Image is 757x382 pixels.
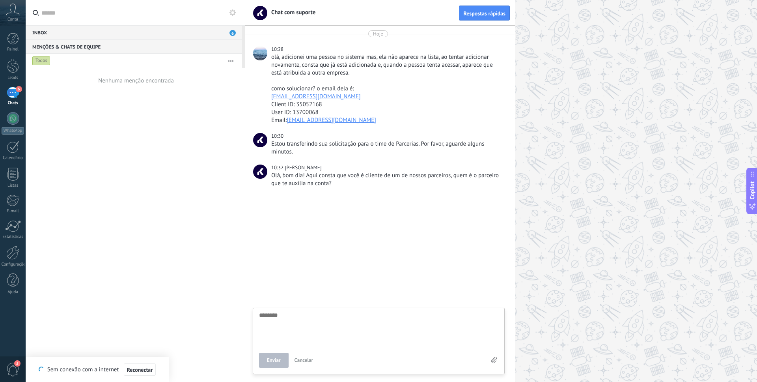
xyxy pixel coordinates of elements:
[229,30,236,36] span: 6
[285,164,321,171] span: Giovanna Henze
[295,357,313,363] span: Cancelar
[2,262,24,267] div: Configurações
[26,39,242,54] div: Menções & Chats de equipe
[271,172,503,187] div: Olá, bom dia! Aqui consta que você é cliente de um de nossos parceiros, quem é o parceiro que te ...
[271,109,503,116] div: User ID: 13700068
[222,54,239,68] button: Mais
[124,363,156,376] button: Reconectar
[253,165,267,179] span: Giovanna Henze
[271,53,503,77] div: olá, adicionei uma pessoa no sistema mas, ela não aparece na lista, ao tentar adicionar novamente...
[267,9,315,16] span: Chat com suporte
[271,116,503,124] div: Email:
[2,101,24,106] div: Chats
[459,6,510,21] button: Respostas rápidas
[463,11,505,16] span: Respostas rápidas
[2,75,24,81] div: Leads
[2,127,24,135] div: WhatsApp
[287,116,376,124] a: [EMAIL_ADDRESS][DOMAIN_NAME]
[2,234,24,240] div: Estatísticas
[2,209,24,214] div: E-mail
[2,290,24,295] div: Ajuda
[2,183,24,188] div: Listas
[271,140,503,156] div: Estou transferindo sua solicitação para o time de Parcerias. Por favor, aguarde alguns minutos.
[271,101,503,109] div: Client ID: 35052168
[32,56,50,66] div: Todos
[253,133,267,147] span: Chat com suporte
[26,25,242,39] div: Inbox
[253,46,267,60] span: Rafaela Frigerio Lopes
[291,353,317,368] button: Cancelar
[259,353,289,368] button: Enviar
[271,132,285,140] div: 10:30
[127,367,153,373] span: Reconectar
[271,45,285,53] div: 10:28
[373,30,383,37] div: Hoje
[98,77,174,84] div: Nenhuma menção encontrada
[7,17,18,22] span: Conta
[14,360,21,367] span: 3
[39,363,156,376] div: Sem conexão com a internet
[2,155,24,161] div: Calendário
[2,47,24,52] div: Painel
[271,164,285,172] div: 10:32
[16,86,22,92] span: 6
[748,182,756,200] span: Copilot
[271,93,361,100] a: [EMAIL_ADDRESS][DOMAIN_NAME]
[267,358,281,363] span: Enviar
[271,85,503,93] div: como solucionar? o email dela é:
